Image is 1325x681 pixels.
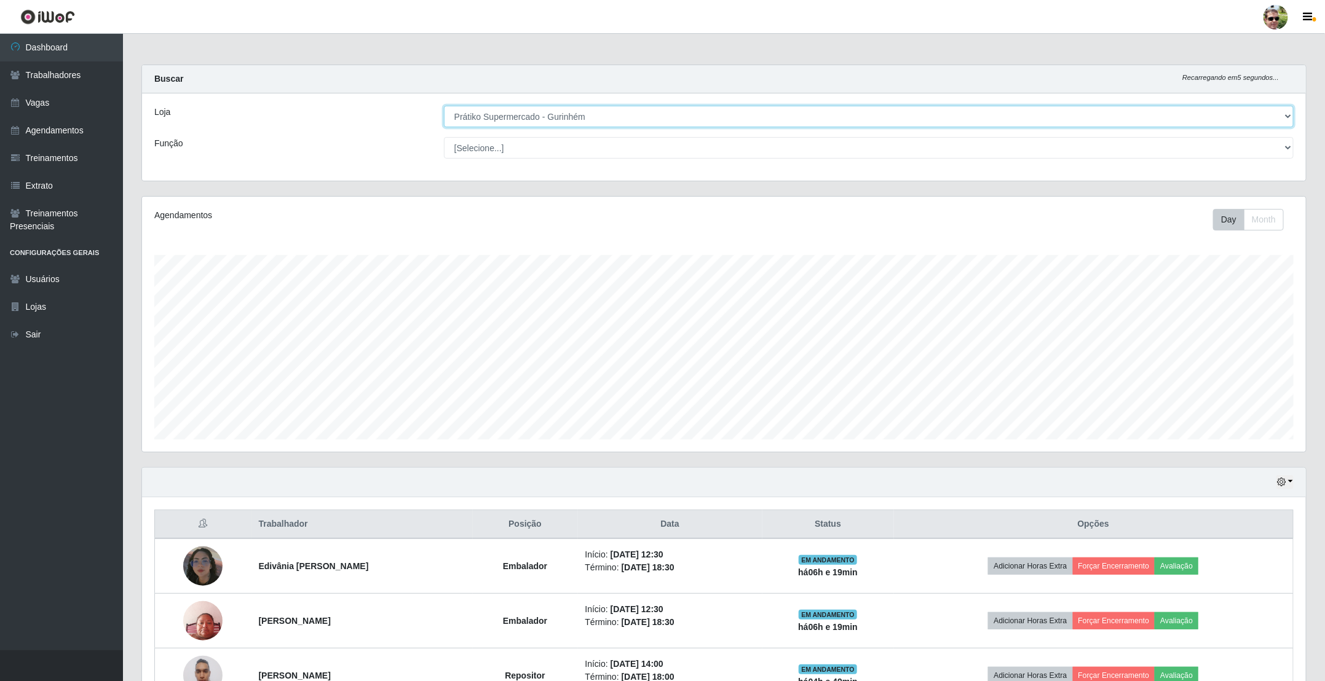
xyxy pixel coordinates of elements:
strong: há 06 h e 19 min [798,622,858,632]
button: Forçar Encerramento [1073,612,1155,629]
button: Avaliação [1155,612,1198,629]
i: Recarregando em 5 segundos... [1182,74,1279,81]
strong: [PERSON_NAME] [259,671,331,680]
button: Forçar Encerramento [1073,557,1155,575]
span: EM ANDAMENTO [799,555,857,565]
strong: [PERSON_NAME] [259,616,331,626]
li: Início: [585,658,755,671]
button: Month [1244,209,1284,230]
th: Status [762,510,894,539]
label: Função [154,137,183,150]
button: Avaliação [1155,557,1198,575]
time: [DATE] 18:30 [622,617,674,627]
button: Adicionar Horas Extra [988,557,1072,575]
strong: Repositor [505,671,545,680]
button: Day [1213,209,1244,230]
label: Loja [154,106,170,119]
th: Posição [473,510,578,539]
span: EM ANDAMENTO [799,610,857,620]
time: [DATE] 12:30 [611,549,663,559]
th: Data [578,510,762,539]
li: Término: [585,561,755,574]
img: 1751846341497.jpeg [183,531,223,601]
button: Adicionar Horas Extra [988,612,1072,629]
span: EM ANDAMENTO [799,664,857,674]
th: Trabalhador [251,510,473,539]
li: Início: [585,548,755,561]
img: CoreUI Logo [20,9,75,25]
time: [DATE] 12:30 [611,604,663,614]
div: Agendamentos [154,209,619,222]
div: First group [1213,209,1284,230]
strong: Embalador [503,616,547,626]
strong: há 06 h e 19 min [798,567,858,577]
strong: Edivânia [PERSON_NAME] [259,561,369,571]
strong: Embalador [503,561,547,571]
time: [DATE] 18:30 [622,562,674,572]
time: [DATE] 14:00 [611,659,663,669]
li: Término: [585,616,755,629]
div: Toolbar with button groups [1213,209,1294,230]
strong: Buscar [154,74,183,84]
li: Início: [585,603,755,616]
img: 1749820414398.jpeg [183,594,223,647]
th: Opções [894,510,1294,539]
